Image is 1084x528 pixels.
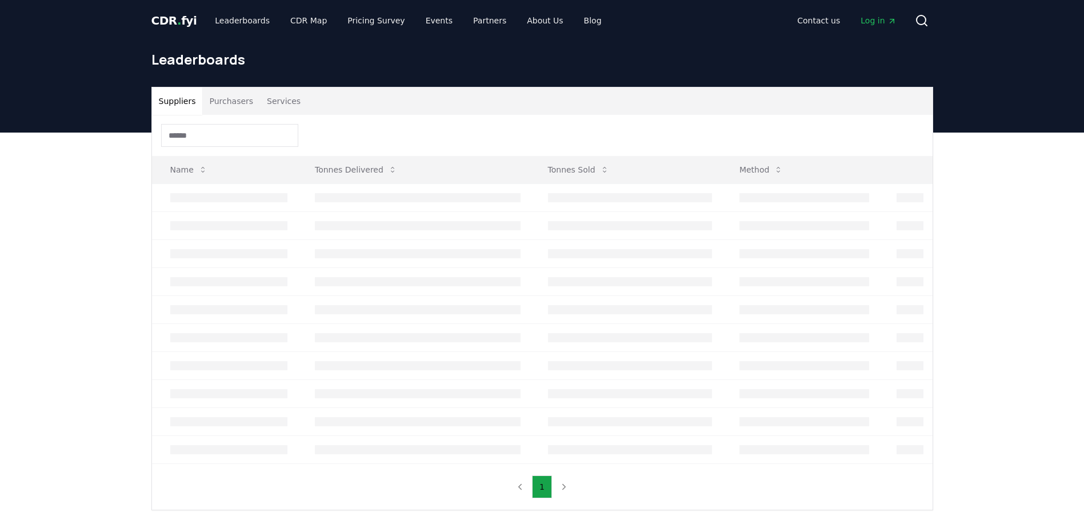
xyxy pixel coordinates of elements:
[417,10,462,31] a: Events
[260,87,307,115] button: Services
[539,158,618,181] button: Tonnes Sold
[338,10,414,31] a: Pricing Survey
[206,10,279,31] a: Leaderboards
[788,10,849,31] a: Contact us
[861,15,896,26] span: Log in
[464,10,515,31] a: Partners
[788,10,905,31] nav: Main
[177,14,181,27] span: .
[306,158,406,181] button: Tonnes Delivered
[152,87,203,115] button: Suppliers
[532,475,552,498] button: 1
[575,10,611,31] a: Blog
[161,158,217,181] button: Name
[202,87,260,115] button: Purchasers
[206,10,610,31] nav: Main
[281,10,336,31] a: CDR Map
[151,13,197,29] a: CDR.fyi
[851,10,905,31] a: Log in
[518,10,572,31] a: About Us
[730,158,793,181] button: Method
[151,50,933,69] h1: Leaderboards
[151,14,197,27] span: CDR fyi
